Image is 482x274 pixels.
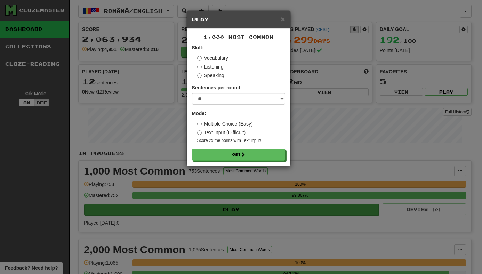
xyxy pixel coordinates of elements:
[197,130,202,135] input: Text Input (Difficult)
[197,120,253,127] label: Multiple Choice (Easy)
[197,65,202,69] input: Listening
[281,15,285,23] span: ×
[192,16,285,23] h5: Play
[197,63,224,70] label: Listening
[197,56,202,61] input: Vocabulary
[192,45,203,50] strong: Skill:
[197,129,246,136] label: Text Input (Difficult)
[197,72,224,79] label: Speaking
[192,111,206,116] strong: Mode:
[197,138,285,144] small: Score 2x the points with Text Input !
[203,34,274,40] span: 1,000 Most Common
[281,15,285,23] button: Close
[197,73,202,78] input: Speaking
[197,122,202,126] input: Multiple Choice (Easy)
[197,55,228,62] label: Vocabulary
[192,149,285,161] button: Go
[192,84,242,91] label: Sentences per round:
